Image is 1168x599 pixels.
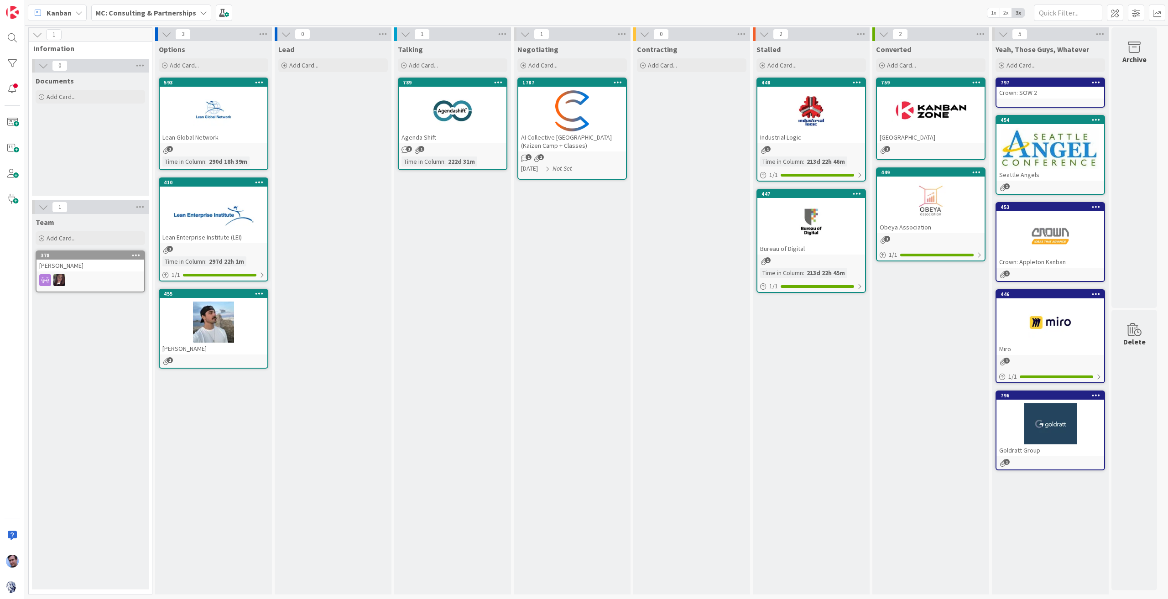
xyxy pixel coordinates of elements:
a: 789Agenda ShiftTime in Column:222d 31m [398,78,507,170]
span: Add Card... [170,61,199,69]
div: 447Bureau of Digital [757,190,865,255]
span: 1 [1004,183,1010,189]
span: Add Card... [887,61,916,69]
div: 789Agenda Shift [399,78,506,143]
a: 447Bureau of DigitalTime in Column:213d 22h 45m1/1 [756,189,866,293]
div: 1/1 [757,169,865,181]
div: Agenda Shift [399,131,506,143]
div: 213d 22h 45m [804,268,847,278]
div: 789 [403,79,506,86]
span: Negotiating [517,45,558,54]
div: 297d 22h 1m [207,256,246,266]
a: 454Seattle Angels [996,115,1105,195]
span: : [205,156,207,167]
div: 290d 18h 39m [207,156,250,167]
div: 449 [881,169,985,176]
div: Obeya Association [877,221,985,233]
span: Kanban [47,7,72,18]
div: 453Crown: Appleton Kanban [996,203,1104,268]
span: Options [159,45,185,54]
div: Time in Column [162,156,205,167]
img: avatar [6,580,19,593]
i: Not Set [553,164,572,172]
span: Add Card... [648,61,677,69]
div: 222d 31m [446,156,477,167]
span: Team [36,218,54,227]
span: 1 [765,257,771,263]
div: 759 [877,78,985,87]
div: 1787 [522,79,626,86]
span: 1 [46,29,62,40]
span: 3 [175,29,191,40]
span: 2x [1000,8,1012,17]
span: 1 [52,202,68,213]
span: Add Card... [1006,61,1036,69]
div: 593Lean Global Network [160,78,267,143]
span: Add Card... [289,61,318,69]
div: 455 [164,291,267,297]
div: Goldratt Group [996,444,1104,456]
div: 1787 [518,78,626,87]
div: 454 [996,116,1104,124]
div: Miro [996,343,1104,355]
div: Time in Column [162,256,205,266]
div: Lean Global Network [160,131,267,143]
div: 378[PERSON_NAME] [36,251,144,271]
img: TD [53,274,65,286]
span: Stalled [756,45,781,54]
div: Time in Column [760,268,803,278]
span: 0 [295,29,310,40]
div: 213d 22h 46m [804,156,847,167]
span: 1 [884,236,890,242]
div: 593 [160,78,267,87]
span: 1 [167,246,173,252]
div: 1/1 [877,249,985,260]
div: 1/1 [757,281,865,292]
a: 446Miro1/1 [996,289,1105,383]
div: Seattle Angels [996,169,1104,181]
span: Converted [876,45,911,54]
a: 448Industrial LogicTime in Column:213d 22h 46m1/1 [756,78,866,182]
div: 447 [757,190,865,198]
span: Add Card... [409,61,438,69]
div: 447 [761,191,865,197]
span: 1 [884,146,890,152]
div: 448 [757,78,865,87]
div: 448 [761,79,865,86]
span: Contracting [637,45,678,54]
span: 1 [406,146,412,152]
div: 446 [1001,291,1104,297]
div: Time in Column [760,156,803,167]
div: 796 [996,391,1104,400]
div: 797 [1001,79,1104,86]
span: 1 [414,29,430,40]
div: 796Goldratt Group [996,391,1104,456]
span: 1 / 1 [172,270,180,280]
span: : [444,156,446,167]
a: 455[PERSON_NAME] [159,289,268,369]
div: 446Miro [996,290,1104,355]
div: 455[PERSON_NAME] [160,290,267,354]
span: Documents [36,76,74,85]
span: 1 / 1 [889,250,897,260]
span: 1 [418,146,424,152]
div: 378 [41,252,144,259]
div: 797Crown: SOW 2 [996,78,1104,99]
span: 1 / 1 [1008,372,1017,381]
div: [GEOGRAPHIC_DATA] [877,131,985,143]
span: Information [33,44,141,53]
a: 449Obeya Association1/1 [876,167,985,261]
div: Industrial Logic [757,131,865,143]
div: 410 [160,178,267,187]
div: 410Lean Enterprise Institute (LEI) [160,178,267,243]
span: 1 / 1 [769,170,778,180]
a: 378[PERSON_NAME]TD [36,250,145,292]
div: TD [36,274,144,286]
span: 1 [1004,358,1010,364]
span: Add Card... [47,234,76,242]
div: Archive [1122,54,1147,65]
div: 1787AI Collective [GEOGRAPHIC_DATA] (Kaizen Camp + Classes) [518,78,626,151]
span: Add Card... [47,93,76,101]
span: Yeah, Those Guys, Whatever [996,45,1089,54]
div: Lean Enterprise Institute (LEI) [160,231,267,243]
